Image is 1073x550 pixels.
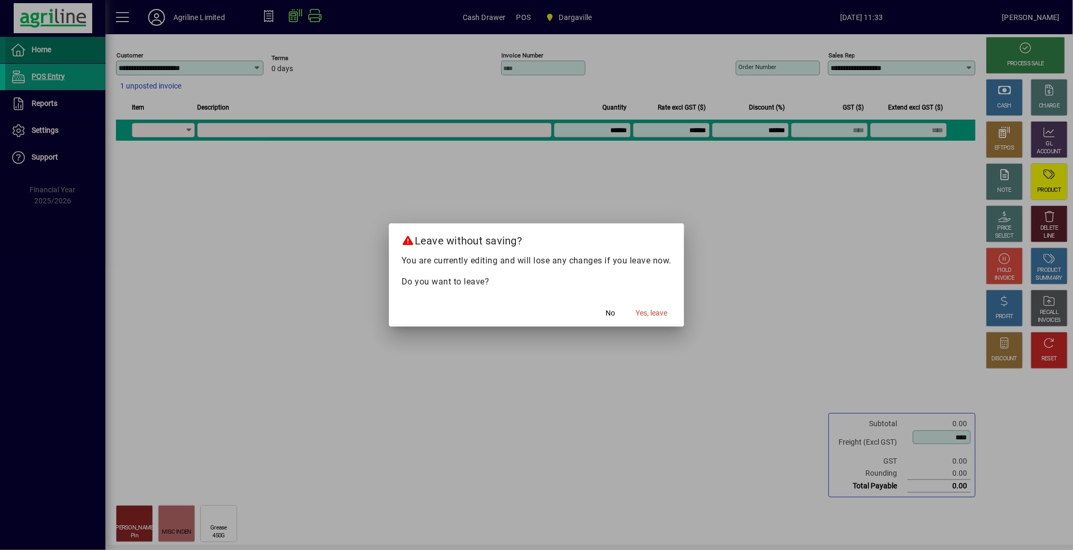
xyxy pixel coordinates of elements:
p: Do you want to leave? [402,276,672,288]
p: You are currently editing and will lose any changes if you leave now. [402,254,672,267]
button: Yes, leave [631,303,671,322]
span: Yes, leave [636,308,667,319]
h2: Leave without saving? [389,223,685,254]
button: No [593,303,627,322]
span: No [606,308,615,319]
